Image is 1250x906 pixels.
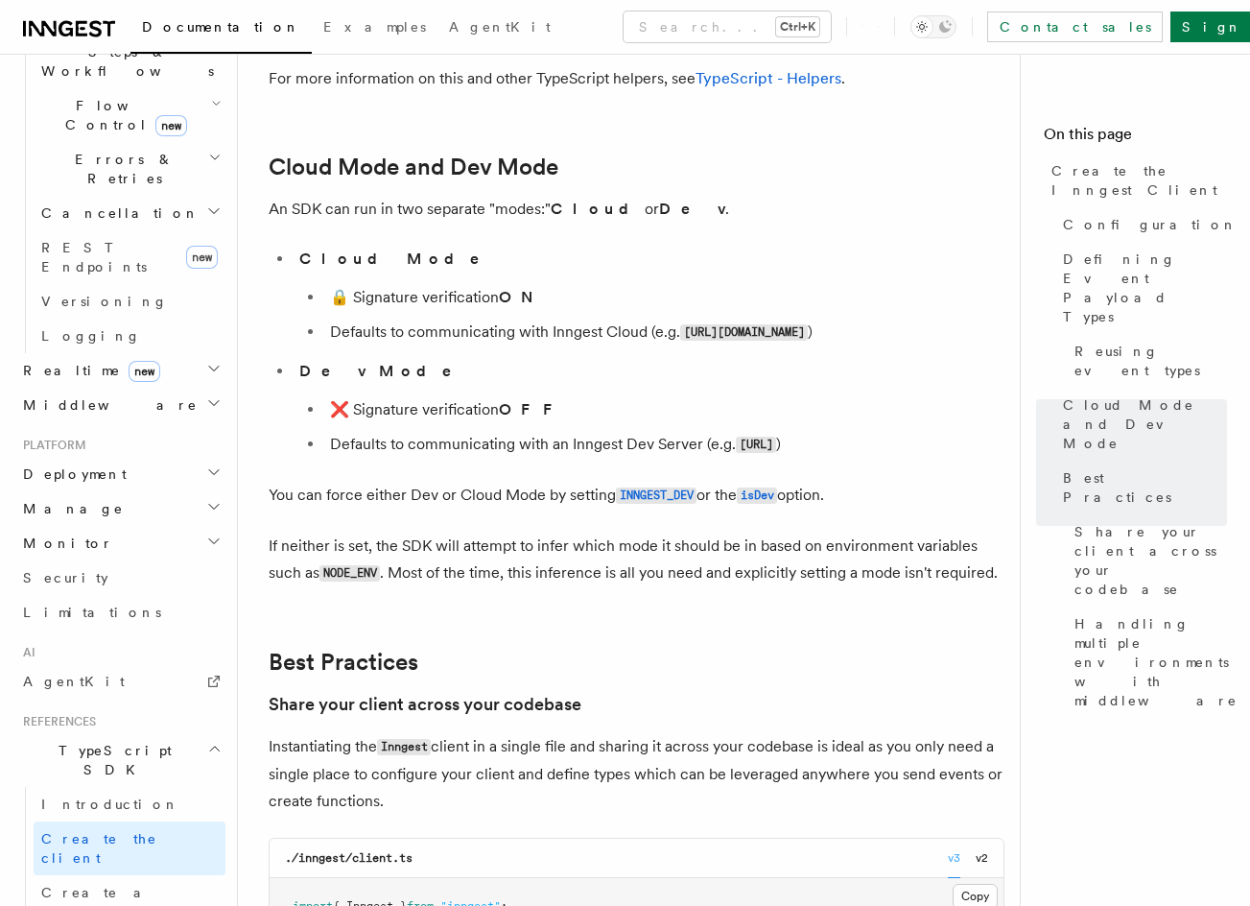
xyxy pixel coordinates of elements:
button: v2 [976,839,988,878]
kbd: Ctrl+K [776,17,819,36]
span: Platform [15,438,86,453]
a: AgentKit [15,664,225,699]
span: Defining Event Payload Types [1063,250,1227,326]
strong: Dev [659,200,725,218]
a: Reusing event types [1067,334,1227,388]
span: Versioning [41,294,168,309]
button: Deployment [15,457,225,491]
a: Defining Event Payload Types [1055,242,1227,334]
button: Errors & Retries [34,142,225,196]
li: Defaults to communicating with Inngest Cloud (e.g. ) [324,319,1004,346]
span: Logging [41,328,141,344]
a: Create the client [34,822,225,875]
button: Middleware [15,388,225,422]
a: TypeScript - Helpers [696,69,841,87]
code: [URL][DOMAIN_NAME] [680,324,808,341]
span: Examples [323,19,426,35]
a: isDev [737,486,777,504]
a: Logging [34,319,225,353]
code: isDev [737,488,777,504]
a: Share your client across your codebase [1067,514,1227,607]
span: REST Endpoints [41,240,147,274]
span: Introduction [41,797,179,812]
strong: ON [499,288,543,306]
span: Monitor [15,534,113,553]
span: AgentKit [23,674,125,689]
span: Cancellation [34,203,200,223]
span: Middleware [15,395,198,415]
span: Steps & Workflows [34,42,214,81]
strong: OFF [499,400,565,418]
span: Errors & Retries [34,150,208,188]
strong: Dev Mode [299,362,479,380]
span: Flow Control [34,96,211,134]
a: Best Practices [269,649,418,676]
button: Toggle dark mode [910,15,956,38]
button: Steps & Workflows [34,35,225,88]
a: Examples [312,6,437,52]
span: new [155,115,187,136]
a: Handling multiple environments with middleware [1067,607,1227,718]
button: Realtimenew [15,353,225,388]
a: Documentation [130,6,312,54]
span: Documentation [142,19,300,35]
button: TypeScript SDK [15,733,225,787]
code: INNGEST_DEV [616,488,696,504]
a: Cloud Mode and Dev Mode [1055,388,1227,461]
p: You can force either Dev or Cloud Mode by setting or the option. [269,482,1004,510]
code: Inngest [377,739,431,755]
button: Manage [15,491,225,526]
span: Create the client [41,831,157,866]
p: Instantiating the client in a single file and sharing it across your codebase is ideal as you onl... [269,733,1004,815]
span: Manage [15,499,124,518]
span: Realtime [15,361,160,380]
p: For more information on this and other TypeScript helpers, see . [269,65,1004,92]
span: AgentKit [449,19,551,35]
button: Flow Controlnew [34,88,225,142]
span: Security [23,570,108,585]
a: Configuration [1055,207,1227,242]
a: Limitations [15,595,225,630]
button: Monitor [15,526,225,560]
button: Cancellation [34,196,225,230]
span: new [129,361,160,382]
a: Introduction [34,787,225,822]
span: Best Practices [1063,468,1227,507]
strong: Cloud Mode [299,250,507,268]
li: Defaults to communicating with an Inngest Dev Server (e.g. ) [324,431,1004,459]
a: Contact sales [987,12,1163,42]
button: v3 [948,839,960,878]
span: TypeScript SDK [15,741,207,779]
span: new [186,246,218,269]
li: ❌ Signature verification [324,396,1004,423]
code: NODE_ENV [319,565,380,582]
h4: On this page [1044,123,1227,154]
code: ./inngest/client.ts [285,851,413,865]
span: Deployment [15,465,127,484]
a: Cloud Mode and Dev Mode [269,154,558,180]
button: Search...Ctrl+K [624,12,831,42]
a: Best Practices [1055,461,1227,514]
a: Security [15,560,225,595]
a: Share your client across your codebase [269,691,581,718]
a: Versioning [34,284,225,319]
span: Cloud Mode and Dev Mode [1063,395,1227,453]
span: References [15,714,96,729]
a: REST Endpointsnew [34,230,225,284]
p: If neither is set, the SDK will attempt to infer which mode it should be in based on environment ... [269,533,1004,587]
a: INNGEST_DEV [616,486,696,504]
span: Create the Inngest Client [1051,161,1227,200]
span: AI [15,645,35,660]
p: An SDK can run in two separate "modes:" or . [269,196,1004,223]
span: Handling multiple environments with middleware [1074,614,1238,710]
li: 🔒 Signature verification [324,284,1004,311]
span: Configuration [1063,215,1238,234]
a: Create the Inngest Client [1044,154,1227,207]
strong: Cloud [551,200,645,218]
code: [URL] [736,437,776,453]
a: AgentKit [437,6,562,52]
span: Share your client across your codebase [1074,522,1227,599]
span: Reusing event types [1074,342,1227,380]
span: Limitations [23,605,161,620]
